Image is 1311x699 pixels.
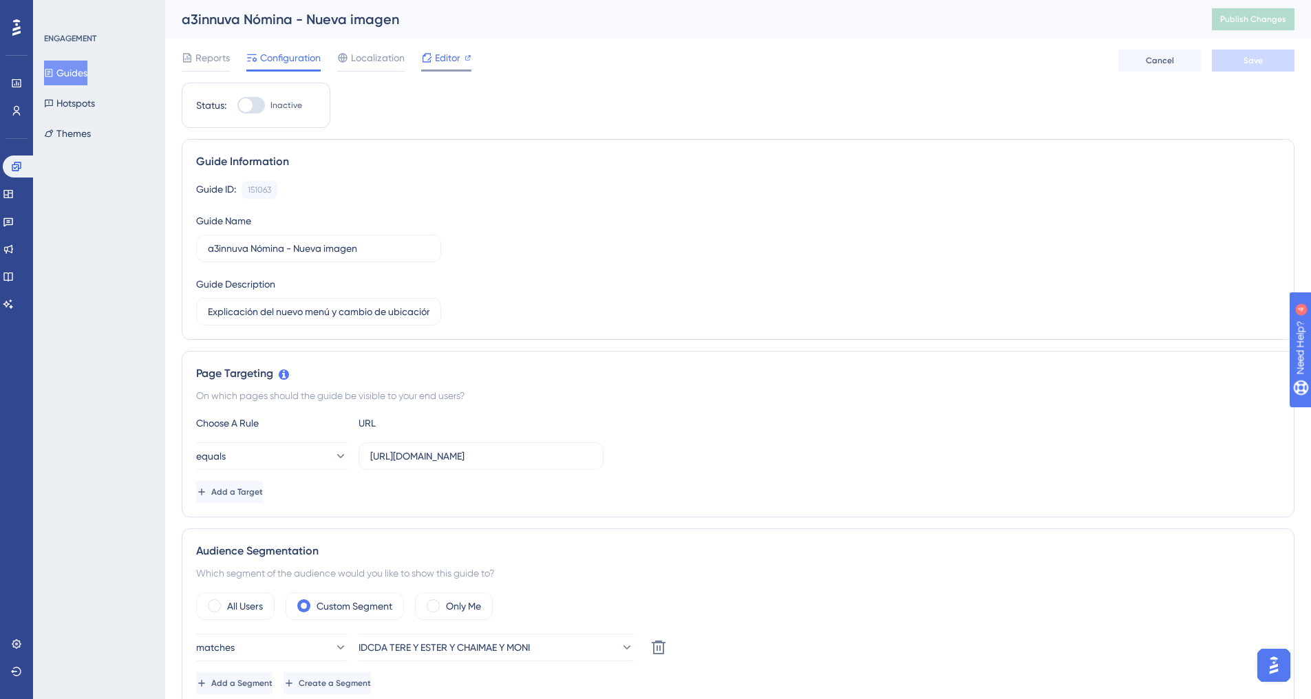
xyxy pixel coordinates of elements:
div: Page Targeting [196,365,1280,382]
button: equals [196,442,348,470]
div: Choose A Rule [196,415,348,431]
div: ENGAGEMENT [44,33,96,44]
button: Themes [44,121,91,146]
button: matches [196,634,348,661]
span: Cancel [1146,55,1174,66]
span: Inactive [270,100,302,111]
iframe: UserGuiding AI Assistant Launcher [1253,645,1294,686]
span: matches [196,639,235,656]
button: Save [1212,50,1294,72]
span: Save [1244,55,1263,66]
button: Publish Changes [1212,8,1294,30]
span: Create a Segment [299,678,371,689]
div: Guide Information [196,153,1280,170]
div: 151063 [248,184,271,195]
button: Create a Segment [284,672,371,694]
div: Guide Description [196,276,275,292]
button: Add a Target [196,481,263,503]
div: URL [359,415,510,431]
span: Editor [435,50,460,66]
button: Guides [44,61,87,85]
input: Type your Guide’s Name here [208,241,429,256]
span: Publish Changes [1220,14,1286,25]
div: Audience Segmentation [196,543,1280,559]
label: Only Me [446,598,481,614]
button: Add a Segment [196,672,273,694]
div: Status: [196,97,226,114]
button: Cancel [1118,50,1201,72]
span: Add a Segment [211,678,273,689]
span: Need Help? [32,3,86,20]
div: Guide ID: [196,181,236,199]
div: Guide Name [196,213,251,229]
div: 4 [96,7,100,18]
span: equals [196,448,226,464]
span: Configuration [260,50,321,66]
div: a3innuva Nómina - Nueva imagen [182,10,1177,29]
input: yourwebsite.com/path [370,449,592,464]
button: Hotspots [44,91,95,116]
span: Add a Target [211,486,263,497]
span: Localization [351,50,405,66]
label: All Users [227,598,263,614]
button: IDCDA TERE Y ESTER Y CHAIMAE Y MONI [359,634,634,661]
div: Which segment of the audience would you like to show this guide to? [196,565,1280,581]
label: Custom Segment [317,598,392,614]
span: Reports [195,50,230,66]
div: On which pages should the guide be visible to your end users? [196,387,1280,404]
span: IDCDA TERE Y ESTER Y CHAIMAE Y MONI [359,639,530,656]
input: Type your Guide’s Description here [208,304,429,319]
